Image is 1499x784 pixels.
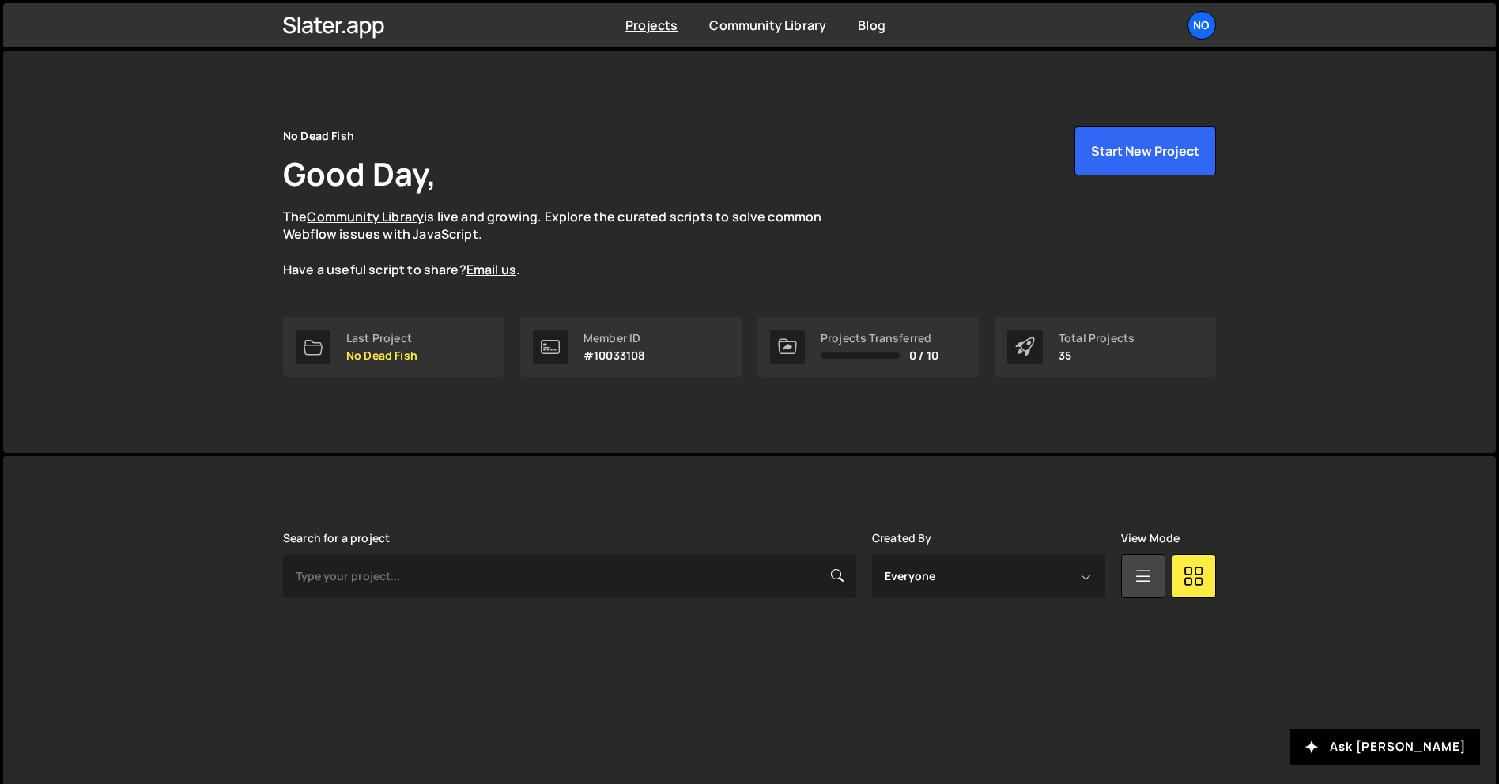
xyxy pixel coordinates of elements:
div: No Dead Fish [283,126,354,145]
a: Last Project No Dead Fish [283,317,504,377]
div: Last Project [346,332,417,345]
p: No Dead Fish [346,349,417,362]
a: Blog [858,17,885,34]
p: #10033108 [583,349,645,362]
a: Community Library [307,208,424,225]
a: Projects [625,17,678,34]
label: View Mode [1121,532,1180,545]
div: Total Projects [1059,332,1135,345]
div: Projects Transferred [821,332,938,345]
button: Ask [PERSON_NAME] [1290,729,1480,765]
span: 0 / 10 [909,349,938,362]
a: Community Library [709,17,826,34]
div: Member ID [583,332,645,345]
input: Type your project... [283,554,856,598]
p: 35 [1059,349,1135,362]
p: The is live and growing. Explore the curated scripts to solve common Webflow issues with JavaScri... [283,208,852,279]
button: Start New Project [1074,126,1216,175]
a: Email us [466,261,516,278]
label: Created By [872,532,932,545]
a: No [1187,11,1216,40]
label: Search for a project [283,532,390,545]
h1: Good Day, [283,152,436,195]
